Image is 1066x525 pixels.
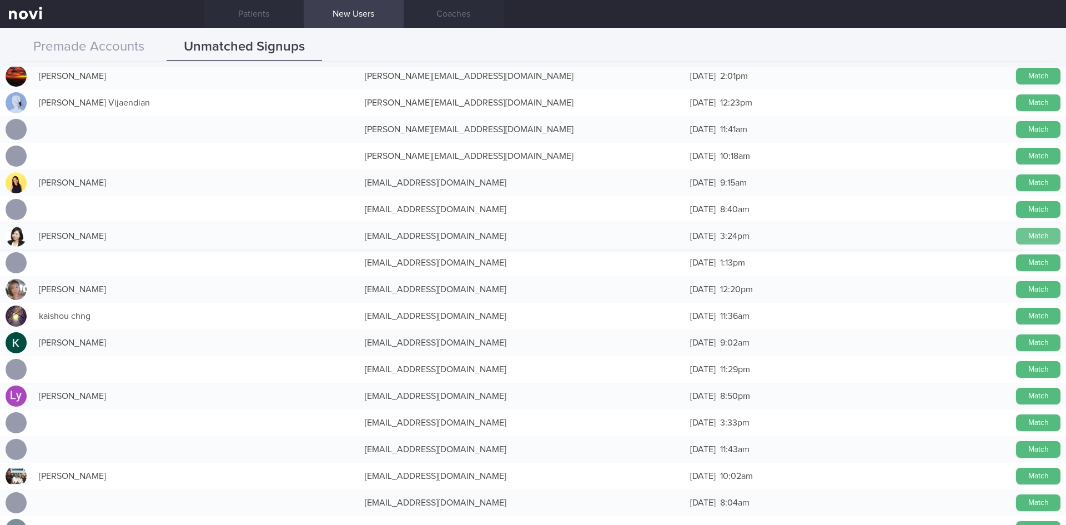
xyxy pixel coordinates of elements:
div: kaishou chng [33,305,359,327]
span: 8:50pm [720,392,750,401]
span: 8:40am [720,205,750,214]
span: [DATE] [690,152,716,161]
button: Unmatched Signups [167,33,322,61]
div: [PERSON_NAME] [33,225,359,247]
div: [EMAIL_ADDRESS][DOMAIN_NAME] [359,385,685,407]
span: [DATE] [690,392,716,401]
span: 1:13pm [720,258,745,267]
div: [PERSON_NAME] [33,172,359,194]
button: Premade Accounts [11,33,167,61]
span: [DATE] [690,258,716,267]
span: 11:36am [720,312,750,321]
div: [PERSON_NAME][EMAIL_ADDRESS][DOMAIN_NAME] [359,65,685,87]
span: [DATE] [690,418,716,427]
span: [DATE] [690,232,716,241]
button: Match [1016,121,1060,138]
span: 3:24pm [720,232,750,241]
button: Match [1016,281,1060,298]
button: Match [1016,201,1060,218]
button: Match [1016,308,1060,324]
div: [EMAIL_ADDRESS][DOMAIN_NAME] [359,172,685,194]
button: Match [1016,334,1060,351]
button: Match [1016,414,1060,431]
button: Match [1016,468,1060,484]
span: [DATE] [690,285,716,294]
div: [EMAIL_ADDRESS][DOMAIN_NAME] [359,305,685,327]
span: [DATE] [690,445,716,454]
div: [PERSON_NAME][EMAIL_ADDRESS][DOMAIN_NAME] [359,118,685,141]
button: Match [1016,94,1060,111]
span: 2:01pm [720,72,748,81]
span: [DATE] [690,312,716,321]
div: [PERSON_NAME][EMAIL_ADDRESS][DOMAIN_NAME] [359,145,685,167]
span: [DATE] [690,125,716,134]
span: [DATE] [690,72,716,81]
div: [EMAIL_ADDRESS][DOMAIN_NAME] [359,198,685,221]
div: [EMAIL_ADDRESS][DOMAIN_NAME] [359,278,685,301]
span: [DATE] [690,472,716,481]
button: Match [1016,228,1060,244]
button: Match [1016,254,1060,271]
span: [DATE] [690,178,716,187]
span: 12:23pm [720,98,752,107]
div: [EMAIL_ADDRESS][DOMAIN_NAME] [359,252,685,274]
span: 10:18am [720,152,750,161]
span: [DATE] [690,205,716,214]
span: 3:33pm [720,418,750,427]
button: Match [1016,361,1060,378]
div: [PERSON_NAME] [33,332,359,354]
button: Match [1016,68,1060,84]
span: [DATE] [690,98,716,107]
span: 10:02am [720,472,753,481]
div: [PERSON_NAME] [33,385,359,407]
div: [EMAIL_ADDRESS][DOMAIN_NAME] [359,358,685,381]
span: [DATE] [690,498,716,507]
div: [EMAIL_ADDRESS][DOMAIN_NAME] [359,225,685,247]
button: Match [1016,388,1060,404]
div: [PERSON_NAME] Vijaendian [33,92,359,114]
span: 8:04am [720,498,750,507]
span: 9:02am [720,338,750,347]
button: Match [1016,148,1060,164]
div: [EMAIL_ADDRESS][DOMAIN_NAME] [359,438,685,461]
span: 9:15am [720,178,747,187]
span: [DATE] [690,365,716,374]
div: [EMAIL_ADDRESS][DOMAIN_NAME] [359,412,685,434]
button: Match [1016,174,1060,191]
div: [PERSON_NAME][EMAIL_ADDRESS][DOMAIN_NAME] [359,92,685,114]
div: [EMAIL_ADDRESS][DOMAIN_NAME] [359,465,685,487]
span: 11:29pm [720,365,750,374]
div: [PERSON_NAME] [33,465,359,487]
div: [EMAIL_ADDRESS][DOMAIN_NAME] [359,332,685,354]
div: [PERSON_NAME] [33,65,359,87]
span: 11:43am [720,445,750,454]
div: [EMAIL_ADDRESS][DOMAIN_NAME] [359,492,685,514]
button: Match [1016,494,1060,511]
button: Match [1016,441,1060,458]
span: 11:41am [720,125,747,134]
span: 12:20pm [720,285,753,294]
div: [PERSON_NAME] [33,278,359,301]
span: [DATE] [690,338,716,347]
